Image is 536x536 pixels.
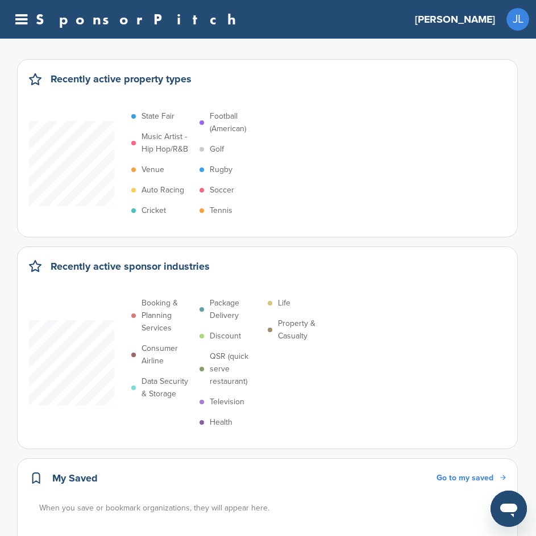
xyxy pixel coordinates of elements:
[51,258,210,274] h2: Recently active sponsor industries
[491,491,527,527] iframe: Button to launch messaging window
[36,12,243,27] a: SponsorPitch
[278,297,290,309] p: Life
[278,317,330,342] p: Property & Casualty
[142,342,194,367] p: Consumer Airline
[142,184,184,196] p: Auto Racing
[142,297,194,334] p: Booking & Planning Services
[210,204,232,217] p: Tennis
[210,143,224,156] p: Golf
[437,472,506,484] a: Go to my saved
[210,297,262,322] p: Package Delivery
[142,204,166,217] p: Cricket
[52,470,98,486] h2: My Saved
[437,473,493,483] span: Go to my saved
[415,7,495,32] a: [PERSON_NAME]
[142,131,194,156] p: Music Artist - Hip Hop/R&B
[210,416,232,429] p: Health
[415,11,495,27] h3: [PERSON_NAME]
[210,350,262,388] p: QSR (quick serve restaurant)
[506,8,529,31] a: JL
[210,110,262,135] p: Football (American)
[210,396,244,408] p: Television
[142,164,164,176] p: Venue
[51,71,192,87] h2: Recently active property types
[142,375,194,400] p: Data Security & Storage
[39,502,507,514] div: When you save or bookmark organizations, they will appear here.
[210,164,232,176] p: Rugby
[210,330,241,342] p: Discount
[142,110,174,123] p: State Fair
[210,184,234,196] p: Soccer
